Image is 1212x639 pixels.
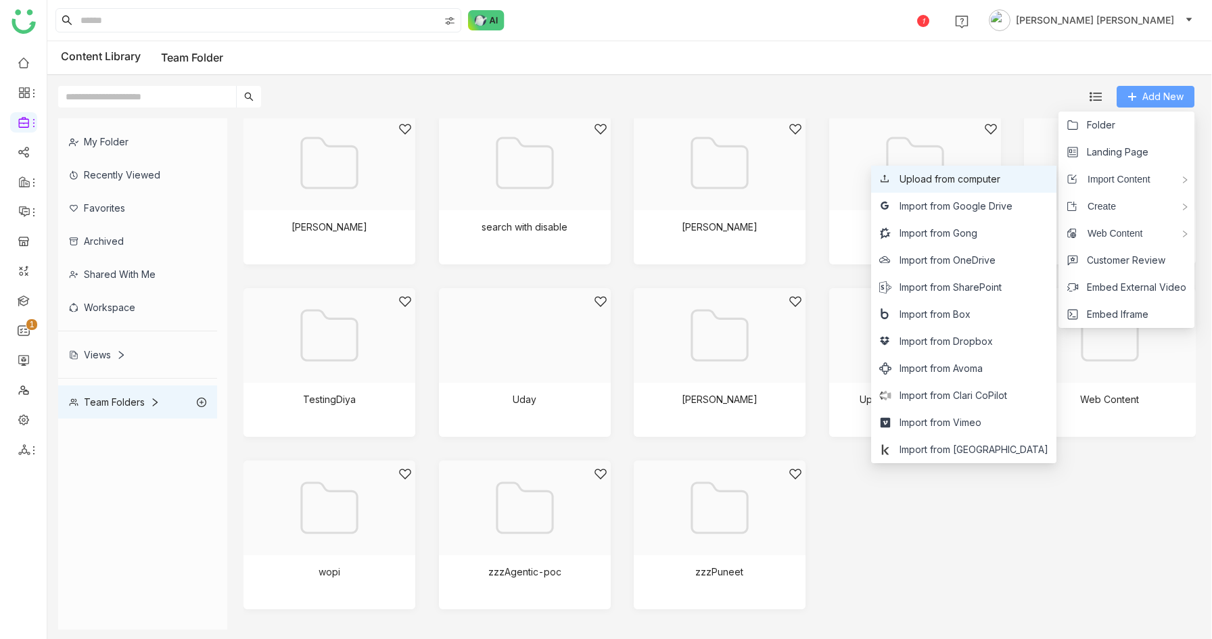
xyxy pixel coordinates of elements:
div: zzzPuneet [695,566,743,577]
img: Folder [686,474,753,542]
span: Import from Vimeo [900,415,981,430]
button: Add New [1117,86,1194,108]
div: Uday [513,394,536,405]
button: Import from SharePoint [879,280,1002,295]
button: Upload from computer [879,172,1000,187]
div: [PERSON_NAME] [292,221,367,233]
div: Views [69,349,126,360]
span: Embed Iframe [1087,307,1148,322]
img: Folder [1076,302,1144,369]
button: Import from Clari CoPilot [879,388,1007,403]
button: Import from [GEOGRAPHIC_DATA] [879,442,1048,457]
img: Folder [490,129,558,197]
div: Content Library [61,49,223,66]
div: 1 [917,15,929,27]
span: Add New [1142,89,1184,104]
button: Embed Iframe [1067,307,1148,322]
span: Import from Avoma [900,361,983,376]
img: Folder [686,302,753,369]
div: Workspace [58,291,217,324]
img: Folder [881,129,949,197]
div: My Folder [58,125,217,158]
span: Import from [GEOGRAPHIC_DATA] [900,442,1048,457]
nz-badge-sup: 1 [26,319,37,330]
p: 1 [29,318,34,331]
button: Import from OneDrive [879,253,996,268]
span: Import from Clari CoPilot [900,388,1007,403]
span: Import from Gong [900,226,977,241]
img: Folder [296,474,363,542]
button: Import from Avoma [879,361,983,376]
img: Folder [490,474,558,542]
span: Embed External Video [1087,280,1186,295]
button: Import from Box [879,307,971,322]
span: Import Content [1077,172,1150,187]
button: Folder [1067,118,1115,133]
div: Favorites [58,191,217,224]
img: list.svg [1090,91,1102,103]
img: avatar [989,9,1010,31]
img: Folder [686,129,753,197]
button: [PERSON_NAME] [PERSON_NAME] [986,9,1196,31]
button: Embed External Video [1067,280,1186,295]
button: Landing Page [1067,145,1148,160]
span: Folder [1087,118,1115,133]
span: Create [1077,199,1116,214]
img: logo [11,9,36,34]
button: Import from Dropbox [879,334,993,349]
button: Import from Vimeo [879,415,981,430]
img: Folder [296,129,363,197]
div: Upload this folder to test [860,394,970,405]
div: TestingDiya [303,394,356,405]
span: [PERSON_NAME] [PERSON_NAME] [1016,13,1174,28]
button: Import from Gong [879,226,977,241]
div: Recently Viewed [58,158,217,191]
div: zzzAgentic-poc [488,566,561,577]
div: Team Folders [69,396,160,408]
div: wopi [319,566,340,577]
div: Web Content [1081,394,1140,405]
div: [PERSON_NAME] [682,394,757,405]
span: Upload from computer [900,172,1000,187]
span: Import from SharePoint [900,280,1002,295]
span: Import from Dropbox [900,334,993,349]
span: Landing Page [1087,145,1148,160]
span: Web Content [1077,226,1142,241]
a: Team Folder [161,51,223,64]
button: Import from Google Drive [879,199,1012,214]
span: Import from Box [900,307,971,322]
img: ask-buddy-normal.svg [468,10,505,30]
span: Customer Review [1087,253,1165,268]
div: search with disable [482,221,567,233]
img: help.svg [955,15,969,28]
div: Archived [58,224,217,258]
div: Shared with me [58,258,217,291]
img: search-type.svg [444,16,455,26]
img: Folder [296,302,363,369]
span: Import from Google Drive [900,199,1012,214]
button: Customer Review [1067,253,1165,268]
div: [PERSON_NAME] [682,221,757,233]
span: Import from OneDrive [900,253,996,268]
